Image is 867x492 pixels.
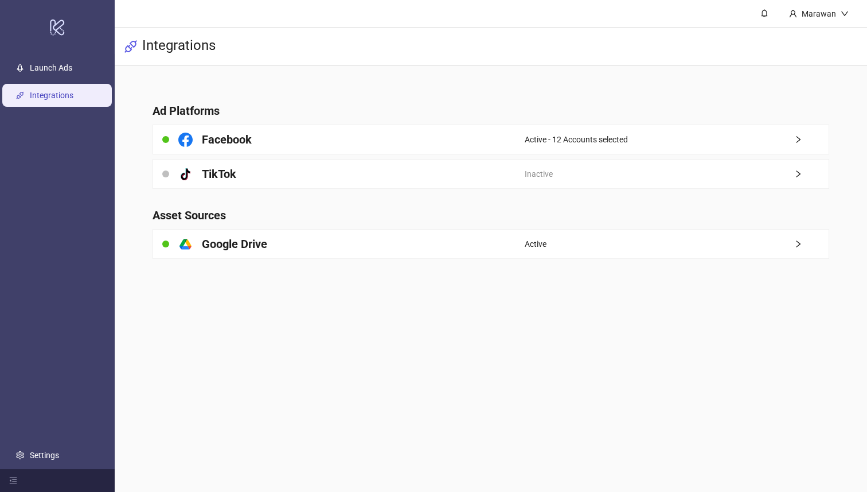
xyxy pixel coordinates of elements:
[202,166,236,182] h4: TikTok
[202,236,267,252] h4: Google Drive
[525,168,553,180] span: Inactive
[760,9,768,17] span: bell
[153,103,829,119] h4: Ad Platforms
[153,207,829,223] h4: Asset Sources
[153,159,829,189] a: TikTokInactiveright
[153,125,829,154] a: FacebookActive - 12 Accounts selectedright
[525,238,546,250] span: Active
[794,240,829,248] span: right
[797,7,841,20] div: Marawan
[9,476,17,485] span: menu-fold
[30,451,59,460] a: Settings
[202,131,252,148] h4: Facebook
[794,170,829,178] span: right
[30,64,72,73] a: Launch Ads
[794,135,829,144] span: right
[841,10,849,18] span: down
[789,10,797,18] span: user
[525,133,628,146] span: Active - 12 Accounts selected
[30,91,73,100] a: Integrations
[153,229,829,259] a: Google DriveActiveright
[124,40,138,53] span: api
[142,37,216,56] h3: Integrations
